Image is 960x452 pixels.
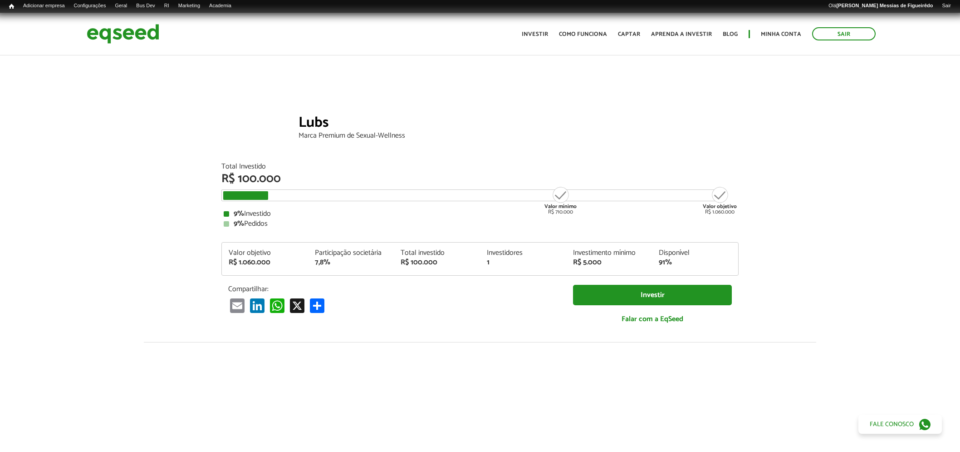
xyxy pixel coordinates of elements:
[573,249,646,257] div: Investimento mínimo
[288,298,306,313] a: X
[224,220,736,228] div: Pedidos
[937,2,955,10] a: Sair
[487,249,559,257] div: Investidores
[299,132,739,139] div: Marca Premium de Sexual-Wellness
[87,22,159,46] img: EqSeed
[573,259,646,266] div: R$ 5.000
[299,115,739,132] div: Lubs
[19,2,69,10] a: Adicionar empresa
[9,3,14,10] span: Início
[824,2,937,10] a: Olá[PERSON_NAME] Messias de Figueirêdo
[761,31,801,37] a: Minha conta
[315,249,387,257] div: Participação societária
[573,310,732,328] a: Falar com a EqSeed
[69,2,111,10] a: Configurações
[401,259,473,266] div: R$ 100.000
[229,249,301,257] div: Valor objetivo
[401,249,473,257] div: Total investido
[703,202,737,211] strong: Valor objetivo
[5,2,19,11] a: Início
[160,2,174,10] a: RI
[659,259,731,266] div: 91%
[573,285,732,305] a: Investir
[174,2,205,10] a: Marketing
[315,259,387,266] div: 7,8%
[487,259,559,266] div: 1
[723,31,738,37] a: Blog
[248,298,266,313] a: LinkedIn
[618,31,640,37] a: Captar
[221,173,739,185] div: R$ 100.000
[858,415,942,434] a: Fale conosco
[132,2,160,10] a: Bus Dev
[221,163,739,170] div: Total Investido
[659,249,731,257] div: Disponível
[559,31,607,37] a: Como funciona
[308,298,326,313] a: Compartilhar
[522,31,548,37] a: Investir
[234,208,244,220] strong: 9%
[544,186,578,215] div: R$ 710.000
[228,298,246,313] a: Email
[229,259,301,266] div: R$ 1.060.000
[224,210,736,218] div: Investido
[205,2,236,10] a: Academia
[268,298,286,313] a: WhatsApp
[703,186,737,215] div: R$ 1.060.000
[228,285,559,293] p: Compartilhar:
[544,202,577,211] strong: Valor mínimo
[812,27,876,40] a: Sair
[234,218,244,230] strong: 9%
[110,2,132,10] a: Geral
[836,3,933,8] strong: [PERSON_NAME] Messias de Figueirêdo
[651,31,712,37] a: Aprenda a investir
